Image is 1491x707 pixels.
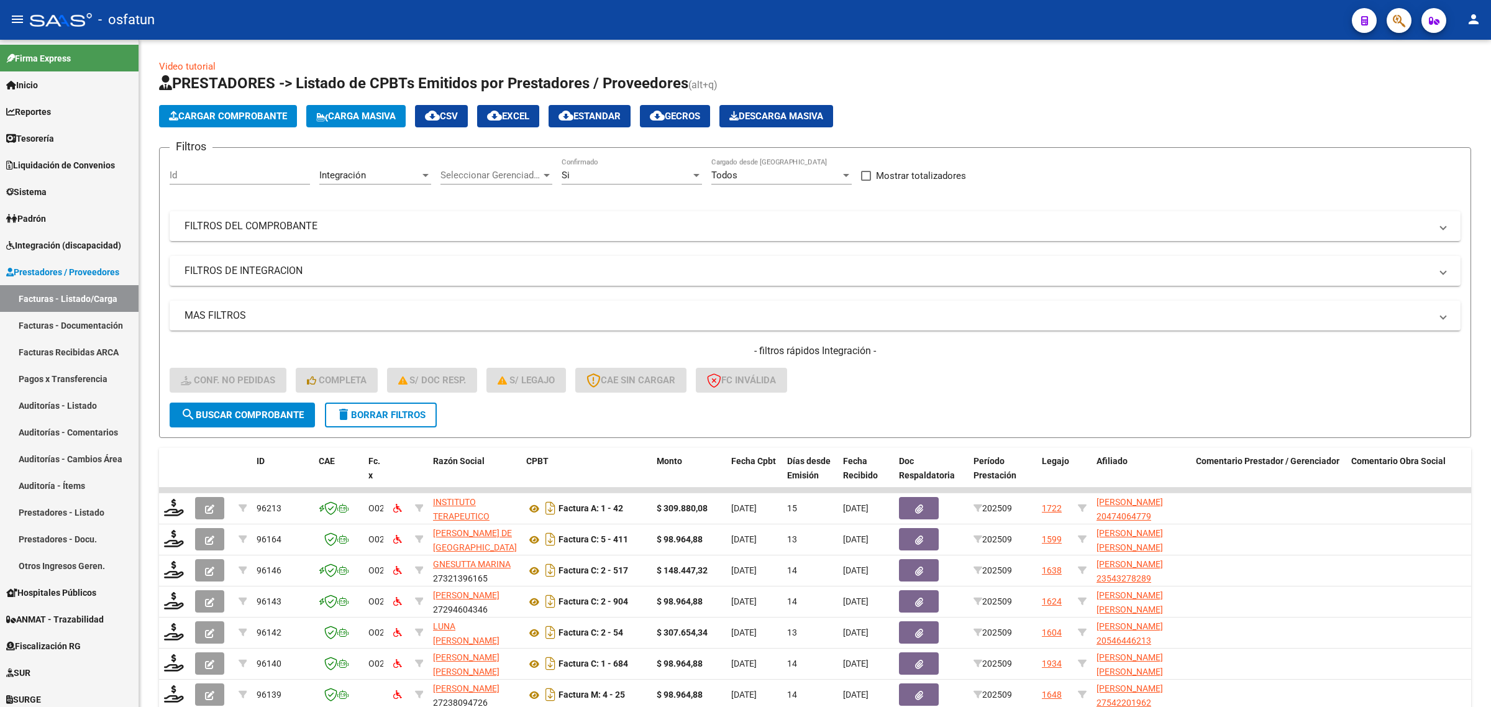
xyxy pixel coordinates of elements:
[719,105,833,127] button: Descarga Masiva
[368,534,385,544] span: O02
[433,652,499,677] span: [PERSON_NAME] [PERSON_NAME]
[257,534,281,544] span: 96164
[1092,448,1191,503] datatable-header-cell: Afiliado
[652,448,726,503] datatable-header-cell: Monto
[6,158,115,172] span: Liquidación de Convenios
[559,535,628,545] strong: Factura C: 5 - 411
[707,375,776,386] span: FC Inválida
[521,448,652,503] datatable-header-cell: CPBT
[526,456,549,466] span: CPBT
[575,368,686,393] button: CAE SIN CARGAR
[843,596,869,606] span: [DATE]
[559,108,573,123] mat-icon: cloud_download
[1042,532,1062,547] div: 1599
[1097,652,1163,691] span: [PERSON_NAME] [PERSON_NAME] 20586114922
[498,375,555,386] span: S/ legajo
[542,685,559,705] i: Descargar documento
[185,309,1431,322] mat-panel-title: MAS FILTROS
[433,619,516,645] div: 27326249632
[363,448,388,503] datatable-header-cell: Fc. x
[433,559,511,569] span: GNESUTTA MARINA
[252,448,314,503] datatable-header-cell: ID
[6,639,81,653] span: Fiscalización RG
[843,627,869,637] span: [DATE]
[1196,456,1339,466] span: Comentario Prestador / Gerenciador
[973,690,1012,700] span: 202509
[6,666,30,680] span: SUR
[433,650,516,677] div: 27353907862
[731,534,757,544] span: [DATE]
[319,170,366,181] span: Integración
[159,61,216,72] a: Video tutorial
[296,368,378,393] button: Completa
[170,301,1461,331] mat-expansion-panel-header: MAS FILTROS
[185,264,1431,278] mat-panel-title: FILTROS DE INTEGRACION
[640,105,710,127] button: Gecros
[98,6,155,34] span: - osfatun
[6,185,47,199] span: Sistema
[559,566,628,576] strong: Factura C: 2 - 517
[1097,559,1163,583] span: [PERSON_NAME] 23543278289
[787,456,831,480] span: Días desde Emisión
[843,690,869,700] span: [DATE]
[440,170,541,181] span: Seleccionar Gerenciador
[787,503,797,513] span: 15
[257,690,281,700] span: 96139
[973,503,1012,513] span: 202509
[477,105,539,127] button: EXCEL
[6,52,71,65] span: Firma Express
[1449,665,1479,695] iframe: Intercom live chat
[306,105,406,127] button: Carga Masiva
[1466,12,1481,27] mat-icon: person
[6,693,41,706] span: SURGE
[549,105,631,127] button: Estandar
[181,375,275,386] span: Conf. no pedidas
[6,212,46,226] span: Padrón
[559,628,623,638] strong: Factura C: 2 - 54
[650,111,700,122] span: Gecros
[657,659,703,668] strong: $ 98.964,88
[731,627,757,637] span: [DATE]
[433,528,517,552] span: [PERSON_NAME] DE [GEOGRAPHIC_DATA]
[559,111,621,122] span: Estandar
[1042,688,1062,702] div: 1648
[487,108,502,123] mat-icon: cloud_download
[336,407,351,422] mat-icon: delete
[1037,448,1073,503] datatable-header-cell: Legajo
[542,498,559,518] i: Descargar documento
[170,211,1461,241] mat-expansion-panel-header: FILTROS DEL COMPROBANTE
[170,403,315,427] button: Buscar Comprobante
[6,105,51,119] span: Reportes
[368,627,385,637] span: O02
[1097,590,1163,629] span: [PERSON_NAME] [PERSON_NAME] 20493086899
[731,596,757,606] span: [DATE]
[973,659,1012,668] span: 202509
[257,565,281,575] span: 96146
[559,690,625,700] strong: Factura M: 4 - 25
[973,565,1012,575] span: 202509
[1191,448,1346,503] datatable-header-cell: Comentario Prestador / Gerenciador
[731,503,757,513] span: [DATE]
[838,448,894,503] datatable-header-cell: Fecha Recibido
[650,108,665,123] mat-icon: cloud_download
[843,659,869,668] span: [DATE]
[1042,563,1062,578] div: 1638
[843,534,869,544] span: [DATE]
[562,170,570,181] span: Si
[1042,456,1069,466] span: Legajo
[398,375,467,386] span: S/ Doc Resp.
[729,111,823,122] span: Descarga Masiva
[486,368,566,393] button: S/ legajo
[368,659,385,668] span: O02
[181,409,304,421] span: Buscar Comprobante
[1097,497,1163,521] span: [PERSON_NAME] 20474064779
[425,111,458,122] span: CSV
[787,596,797,606] span: 14
[1351,456,1446,466] span: Comentario Obra Social
[787,534,797,544] span: 13
[586,375,675,386] span: CAE SIN CARGAR
[170,138,212,155] h3: Filtros
[559,659,628,669] strong: Factura C: 1 - 684
[257,627,281,637] span: 96142
[542,591,559,611] i: Descargar documento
